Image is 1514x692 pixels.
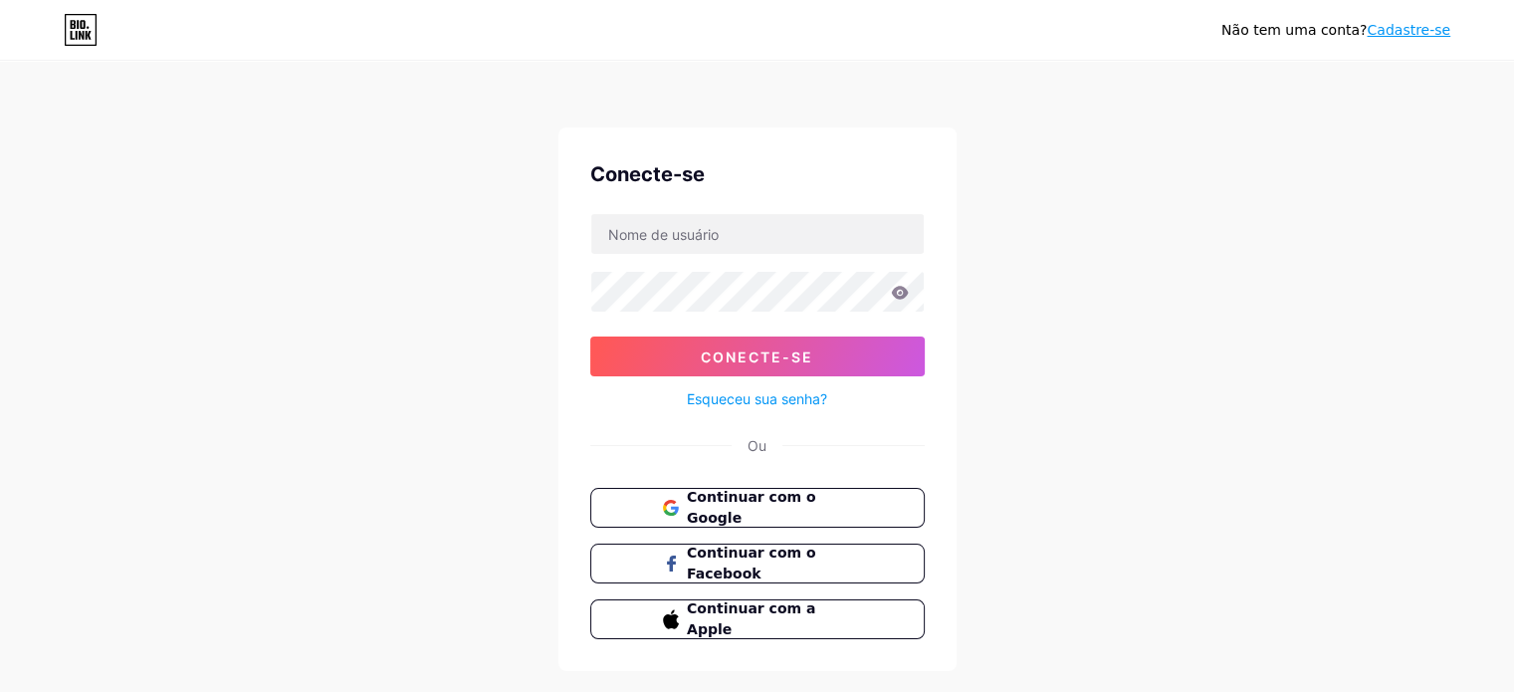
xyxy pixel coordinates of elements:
a: Cadastre-se [1367,22,1450,38]
font: Não tem uma conta? [1221,22,1367,38]
font: Esqueceu sua senha? [687,390,827,407]
button: Conecte-se [590,337,925,376]
button: Continuar com a Apple [590,599,925,639]
button: Continuar com o Google [590,488,925,528]
font: Conecte-se [590,162,705,186]
font: Continuar com o Facebook [687,545,816,581]
font: Ou [748,437,766,454]
font: Conecte-se [701,348,813,365]
a: Esqueceu sua senha? [687,388,827,409]
font: Continuar com o Google [687,489,816,526]
font: Continuar com a Apple [687,600,815,637]
input: Nome de usuário [591,214,924,254]
button: Continuar com o Facebook [590,544,925,583]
